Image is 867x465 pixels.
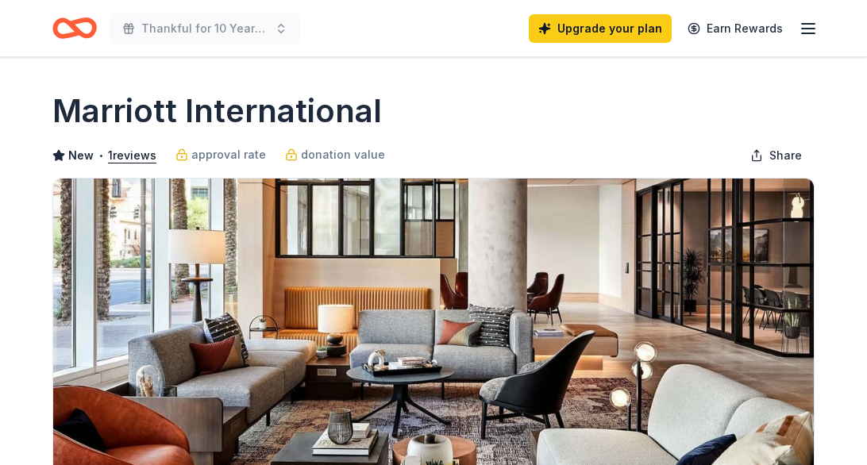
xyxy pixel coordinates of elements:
[175,145,266,164] a: approval rate
[141,19,268,38] span: Thankful for 10 Years Gala Fundraiser
[52,10,97,47] a: Home
[68,146,94,165] span: New
[108,146,156,165] button: 1reviews
[301,145,385,164] span: donation value
[738,140,815,171] button: Share
[285,145,385,164] a: donation value
[678,14,792,43] a: Earn Rewards
[98,149,104,162] span: •
[110,13,300,44] button: Thankful for 10 Years Gala Fundraiser
[529,14,672,43] a: Upgrade your plan
[191,145,266,164] span: approval rate
[52,89,382,133] h1: Marriott International
[769,146,802,165] span: Share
